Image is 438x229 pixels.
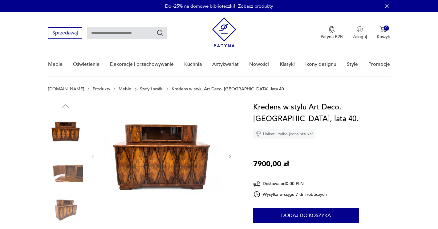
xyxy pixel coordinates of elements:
button: Szukaj [156,29,164,37]
a: Klasyki [280,53,295,76]
a: [DOMAIN_NAME] [48,87,84,92]
button: Patyna B2B [321,26,343,40]
img: Zdjęcie produktu Kredens w stylu Art Deco, Polska, lata 40. [48,192,83,227]
div: 0 [384,26,389,31]
a: Ikona medaluPatyna B2B [321,26,343,40]
img: Ikonka użytkownika [357,26,363,32]
a: Oświetlenie [73,53,99,76]
button: Dodaj do koszyka [253,208,359,223]
div: Dostawa od 0,00 PLN [253,180,327,188]
a: Style [347,53,358,76]
a: Zobacz produkty [238,3,273,9]
a: Antykwariat [212,53,239,76]
a: Meble [48,53,63,76]
p: Zaloguj [353,34,367,40]
h1: Kredens w stylu Art Deco, [GEOGRAPHIC_DATA], lata 40. [253,101,390,125]
img: Zdjęcie produktu Kredens w stylu Art Deco, Polska, lata 40. [48,153,83,188]
div: Unikat - tylko jedna sztuka! [253,129,315,139]
p: Patyna B2B [321,34,343,40]
button: Zaloguj [353,26,367,40]
a: Dekoracje i przechowywanie [110,53,174,76]
img: Zdjęcie produktu Kredens w stylu Art Deco, Polska, lata 40. [48,114,83,149]
p: Do -25% na domowe biblioteczki! [165,3,235,9]
p: Kredens w stylu Art Deco, [GEOGRAPHIC_DATA], lata 40. [172,87,285,92]
img: Ikona dostawy [253,180,261,188]
a: Sprzedawaj [48,31,82,36]
a: Nowości [249,53,269,76]
img: Patyna - sklep z meblami i dekoracjami vintage [212,18,236,47]
img: Zdjęcie produktu Kredens w stylu Art Deco, Polska, lata 40. [102,101,221,211]
p: 7900,00 zł [253,158,289,170]
img: Ikona medalu [329,26,335,33]
a: Produkty [93,87,110,92]
img: Ikona diamentu [256,131,261,137]
p: Koszyk [377,34,390,40]
a: Meble [119,87,131,92]
a: Promocje [368,53,390,76]
button: Sprzedawaj [48,27,82,39]
button: 0Koszyk [377,26,390,40]
div: Wysyłka w ciągu 7 dni roboczych [253,191,327,198]
a: Ikony designu [305,53,336,76]
img: Ikona koszyka [380,26,386,32]
a: Kuchnia [184,53,202,76]
a: Szafy i szafki [140,87,163,92]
